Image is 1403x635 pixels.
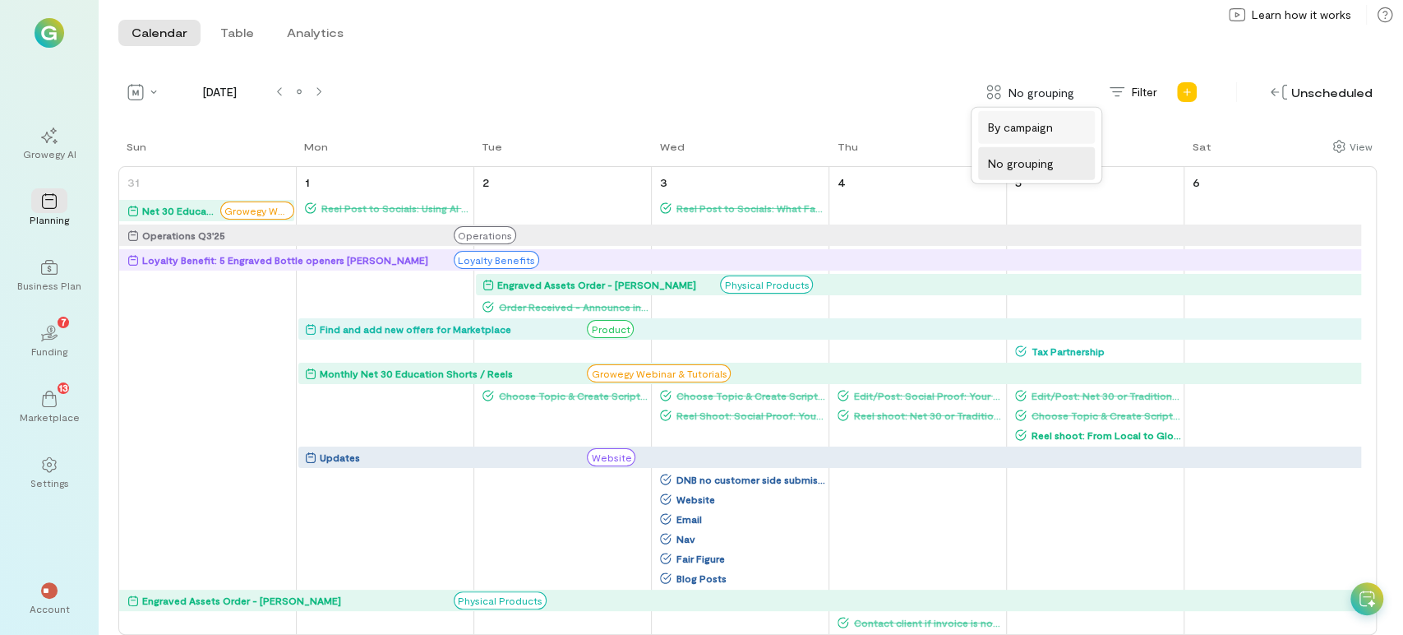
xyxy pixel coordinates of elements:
span: No grouping [1008,84,1074,101]
span: Blog Posts [672,572,827,585]
div: Planning [30,213,69,226]
span: Learn how it works [1252,7,1351,23]
a: September 3, 2025 [657,170,671,194]
div: Engraved Assets Order - [PERSON_NAME] [142,592,450,609]
div: Physical Products [720,276,813,294]
div: Physical Products [454,591,547,610]
a: September 2, 2025 [479,170,492,194]
span: Reel shoot: From Local to Global: Social Media Mastery for Small Business Owners [1027,429,1182,442]
div: Net 30 Education Shorts / Reels [142,202,217,219]
span: DNB no customer side submissions language [672,473,827,486]
div: Monthly Net 30 Education Shorts / Reels [320,365,584,382]
div: Growegy AI [23,147,76,160]
div: Operations Q3'25 [142,227,450,243]
div: Engraved Assets Order - [PERSON_NAME] [497,276,717,293]
button: Table [207,20,267,46]
span: Contact client if invoice is not paid - Phone call (Left voicemail) [849,616,1004,629]
a: Wednesday [651,138,687,166]
div: Unscheduled [1267,80,1377,105]
a: By campaign [975,111,1098,144]
div: Sat [1193,140,1211,153]
span: 13 [59,380,68,395]
a: Growegy AI [20,114,79,174]
a: Settings [20,443,79,503]
div: Mon [304,140,328,153]
div: Sun [127,140,146,153]
div: Growegy Webinar & Tutorials [587,364,731,382]
a: Thursday [829,138,861,166]
div: Marketplace [20,410,80,424]
span: Reel Post to Socials: What Factors Influence Your Business Credit Score? [672,202,827,215]
a: Monday [296,138,331,166]
div: Account [30,602,70,615]
span: Order Received - Announce in [GEOGRAPHIC_DATA] [494,300,649,313]
div: Show columns [1328,135,1377,158]
div: Updates [320,449,584,466]
span: Edit/Post: Net 30 or Traditional Credit Accounts: What’s Best for Business? [1027,389,1182,402]
div: Settings [30,476,69,489]
a: September 6, 2025 [1189,170,1203,194]
div: Find and add new offers for Marketplace [320,321,584,337]
span: Edit/Post: Social Proof: Your Silent Salesperson [849,389,1004,402]
span: Fair Figure [672,552,827,565]
div: Growegy Webinar & Tutorials [220,202,295,220]
div: Wed [659,140,684,153]
a: September 1, 2025 [302,170,313,194]
span: Tax Partnership [1027,345,1182,358]
div: Tue [482,140,502,153]
span: Choose Topic & Create Script #15: Net 30 or Traditional Credit Accounts: What’s Best for Business? [672,389,827,402]
div: Loyalty Benefit: 5 Engraved Bottle openers [PERSON_NAME] [142,252,450,268]
div: View [1350,139,1373,154]
span: Filter [1132,84,1157,100]
span: 7 [61,314,67,329]
div: Loyalty Benefits [454,251,539,269]
div: Website [587,448,635,466]
span: By campaign [988,119,1085,136]
span: No grouping [988,155,1085,172]
button: Calendar [118,20,201,46]
div: Funding [31,345,67,358]
div: Add new [1174,79,1200,105]
a: Tuesday [473,138,505,166]
span: Reel Shoot: Social Proof: Your Silent Salesperson [672,409,827,422]
div: Business Plan [17,279,81,292]
a: August 31, 2025 [124,170,143,194]
a: Sunday [118,138,150,166]
div: Thu [838,140,858,153]
div: Product [587,320,634,338]
a: No grouping [975,147,1098,180]
span: Reel shoot: Net 30 or Traditional Credit Accounts: What’s Best for Business? [849,409,1004,422]
span: Website [672,493,827,506]
a: Funding [20,312,79,371]
a: Business Plan [20,246,79,305]
span: Email [672,512,827,526]
span: Choose Topic & Create Script: From Local to Global: Social Media Mastery for Small Business Owners [1027,409,1182,422]
a: Planning [20,180,79,239]
a: Marketplace [20,378,79,437]
span: Choose Topic & Create Script 24: Social Proof: Your Silent Salesperson [494,389,649,402]
a: Saturday [1184,138,1215,166]
span: Reel Post to Socials: Using AI to Help Keep Your Business Moving Forward [316,202,472,215]
span: Nav [672,532,827,545]
button: Analytics [274,20,357,46]
a: September 4, 2025 [834,170,849,194]
div: Operations [454,226,516,244]
span: [DATE] [169,84,270,100]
